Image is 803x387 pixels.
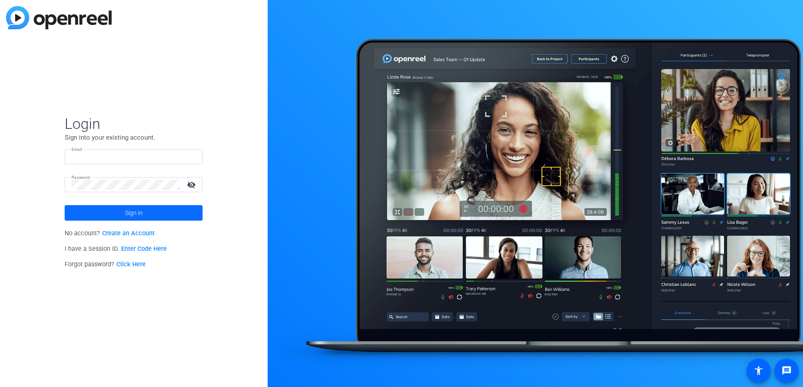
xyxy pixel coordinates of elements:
[6,6,112,29] img: blue-gradient.svg
[182,178,203,191] mat-icon: visibility_off
[65,261,146,268] span: Forgot password?
[121,245,167,253] a: Enter Code Here
[116,261,146,268] a: Click Here
[72,147,82,152] mat-label: Email
[753,365,764,376] mat-icon: accessibility
[65,115,203,133] span: Login
[102,230,155,237] a: Create an Account
[125,202,143,224] span: Sign in
[65,230,155,237] span: No account?
[781,365,792,376] mat-icon: message
[65,133,203,142] p: Sign into your existing account.
[72,175,90,180] mat-label: Password
[72,152,196,162] input: Enter Email Address
[65,245,167,253] span: I have a Session ID.
[65,205,203,221] button: Sign in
